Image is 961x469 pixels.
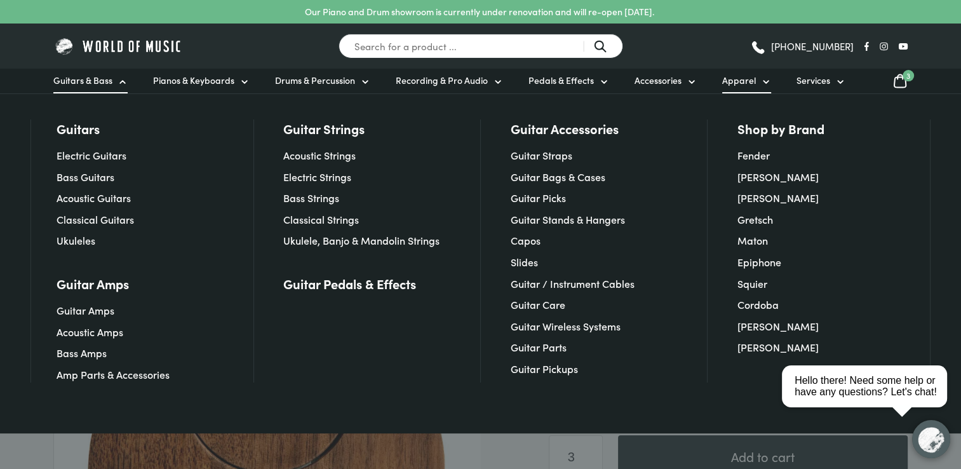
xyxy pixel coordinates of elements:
[57,325,123,339] a: Acoustic Amps
[283,148,356,162] a: Acoustic Strings
[511,233,541,247] a: Capos
[57,148,126,162] a: Electric Guitars
[722,74,756,87] span: Apparel
[511,191,566,205] a: Guitar Picks
[53,74,112,87] span: Guitars & Bass
[737,340,819,354] a: [PERSON_NAME]
[283,119,365,137] a: Guitar Strings
[635,74,682,87] span: Accessories
[396,74,488,87] span: Recording & Pro Audio
[511,362,578,376] a: Guitar Pickups
[511,255,538,269] a: Slides
[283,275,416,292] a: Guitar Pedals & Effects
[737,170,819,184] a: [PERSON_NAME]
[737,148,770,162] a: Fender
[771,41,854,51] span: [PHONE_NUMBER]
[777,329,961,469] iframe: Chat with our support team
[528,74,594,87] span: Pedals & Effects
[57,191,131,205] a: Acoustic Guitars
[57,233,95,247] a: Ukuleles
[511,119,619,137] a: Guitar Accessories
[57,212,134,226] a: Classical Guitars
[750,37,854,56] a: [PHONE_NUMBER]
[796,74,830,87] span: Services
[283,233,440,247] a: Ukulele, Banjo & Mandolin Strings
[903,70,914,81] span: 3
[511,276,635,290] a: Guitar / Instrument Cables
[275,74,355,87] span: Drums & Percussion
[737,255,781,269] a: Epiphone
[57,303,114,317] a: Guitar Amps
[511,212,625,226] a: Guitar Stands & Hangers
[511,319,621,333] a: Guitar Wireless Systems
[57,275,129,292] a: Guitar Amps
[57,119,100,137] a: Guitars
[737,191,819,205] a: [PERSON_NAME]
[283,191,339,205] a: Bass Strings
[153,74,234,87] span: Pianos & Keyboards
[737,276,767,290] a: Squier
[511,148,572,162] a: Guitar Straps
[511,297,565,311] a: Guitar Care
[53,36,184,56] img: World of Music
[737,297,779,311] a: Cordoba
[57,346,107,360] a: Bass Amps
[339,34,623,58] input: Search for a product ...
[283,212,359,226] a: Classical Strings
[57,367,170,381] a: Amp Parts & Accessories
[737,233,768,247] a: Maton
[737,319,819,333] a: [PERSON_NAME]
[57,170,114,184] a: Bass Guitars
[737,212,773,226] a: Gretsch
[511,340,567,354] a: Guitar Parts
[511,170,605,184] a: Guitar Bags & Cases
[305,5,654,18] p: Our Piano and Drum showroom is currently under renovation and will re-open [DATE].
[283,170,351,184] a: Electric Strings
[737,119,824,137] a: Shop by Brand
